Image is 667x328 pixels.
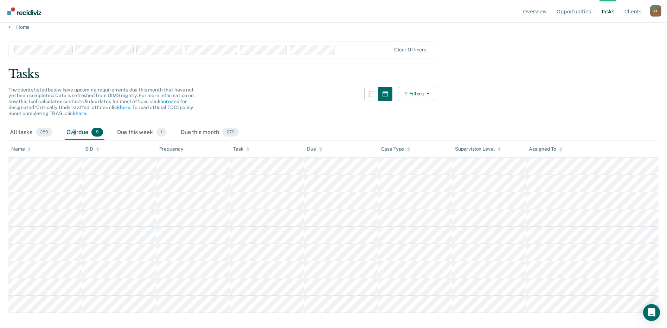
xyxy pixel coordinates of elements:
span: 9 [91,128,103,137]
div: Due [307,146,322,152]
div: Frequency [159,146,184,152]
img: Recidiviz [7,7,41,15]
div: Assigned To [529,146,562,152]
span: 279 [223,128,239,137]
div: Due this week1 [116,125,168,140]
a: here [160,99,171,104]
a: here [120,105,130,110]
span: The clients listed below have upcoming requirements due this month that have not yet been complet... [8,87,194,116]
div: Open Intercom Messenger [643,304,660,321]
span: 1 [156,128,167,137]
div: Supervision Level [455,146,501,152]
div: Due this month279 [179,125,240,140]
div: Clear officers [394,47,427,53]
a: here [76,111,86,116]
div: Name [11,146,31,152]
button: Filters [398,87,435,101]
button: Profile dropdown button [650,5,661,17]
div: Case Type [381,146,411,152]
span: 289 [36,128,52,137]
a: Home [8,24,659,30]
div: Overdue9 [65,125,104,140]
div: Task [233,146,250,152]
div: All tasks289 [8,125,54,140]
div: A L [650,5,661,17]
div: Tasks [8,67,659,81]
div: SID [85,146,100,152]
